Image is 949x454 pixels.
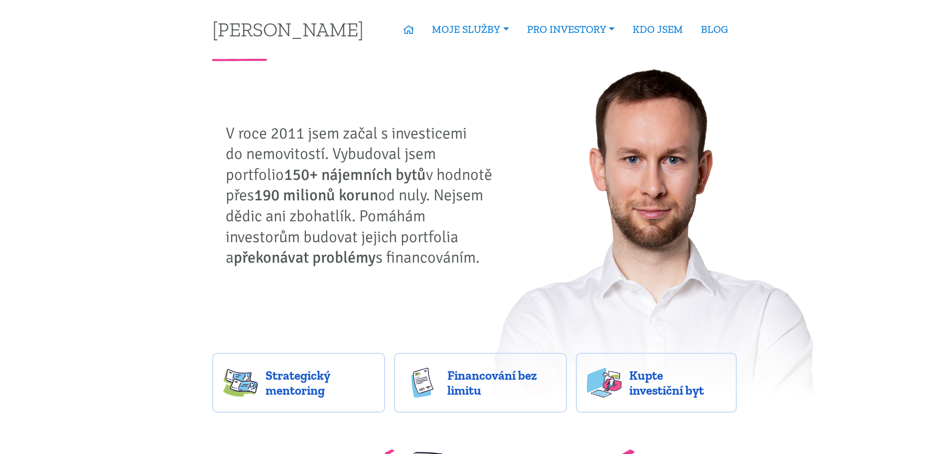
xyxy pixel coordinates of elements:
strong: 190 milionů korun [254,185,378,205]
strong: překonávat problémy [234,248,376,267]
a: BLOG [692,18,737,41]
img: finance [405,368,440,398]
strong: 150+ nájemních bytů [284,165,426,184]
span: Kupte investiční byt [629,368,726,398]
a: Financování bez limitu [394,353,567,413]
a: PRO INVESTORY [518,18,624,41]
a: [PERSON_NAME] [212,19,364,39]
span: Financování bez limitu [447,368,556,398]
a: Kupte investiční byt [576,353,737,413]
p: V roce 2011 jsem začal s investicemi do nemovitostí. Vybudoval jsem portfolio v hodnotě přes od n... [226,123,500,268]
a: MOJE SLUŽBY [423,18,518,41]
span: Strategický mentoring [266,368,374,398]
img: flats [587,368,622,398]
img: strategy [223,368,258,398]
a: KDO JSEM [624,18,692,41]
a: Strategický mentoring [212,353,385,413]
